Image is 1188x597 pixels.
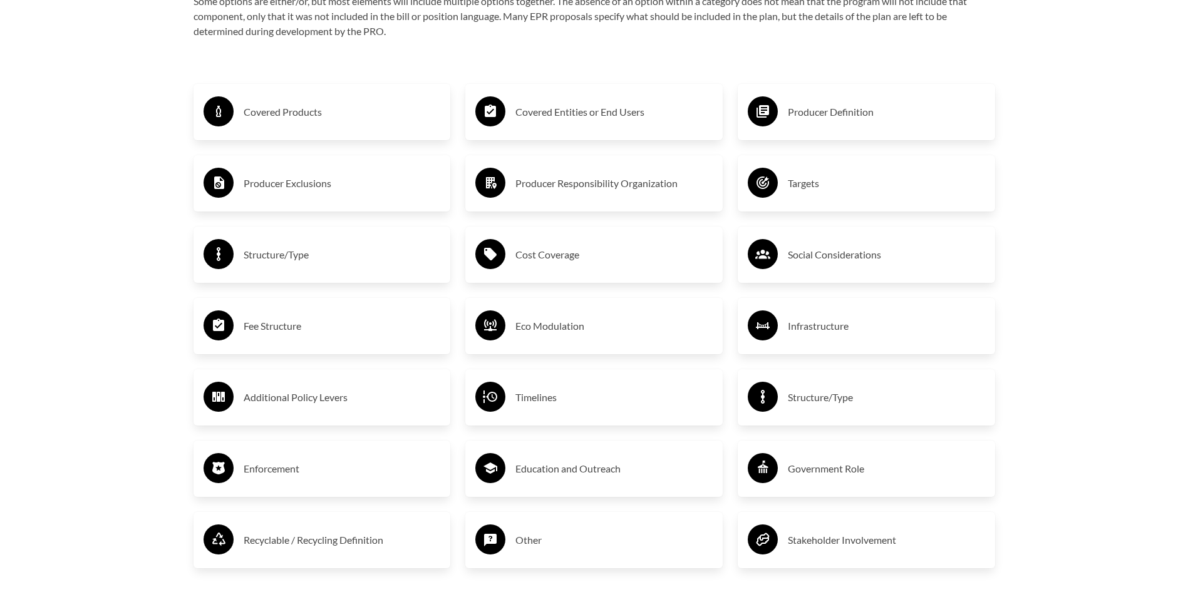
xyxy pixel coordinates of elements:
[515,530,713,550] h3: Other
[515,387,713,407] h3: Timelines
[788,387,985,407] h3: Structure/Type
[515,459,713,479] h3: Education and Outreach
[788,459,985,479] h3: Government Role
[788,316,985,336] h3: Infrastructure
[244,173,441,193] h3: Producer Exclusions
[515,173,713,193] h3: Producer Responsibility Organization
[244,245,441,265] h3: Structure/Type
[515,316,713,336] h3: Eco Modulation
[788,530,985,550] h3: Stakeholder Involvement
[244,530,441,550] h3: Recyclable / Recycling Definition
[244,459,441,479] h3: Enforcement
[244,316,441,336] h3: Fee Structure
[515,245,713,265] h3: Cost Coverage
[788,173,985,193] h3: Targets
[244,387,441,407] h3: Additional Policy Levers
[515,102,713,122] h3: Covered Entities or End Users
[788,102,985,122] h3: Producer Definition
[788,245,985,265] h3: Social Considerations
[244,102,441,122] h3: Covered Products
